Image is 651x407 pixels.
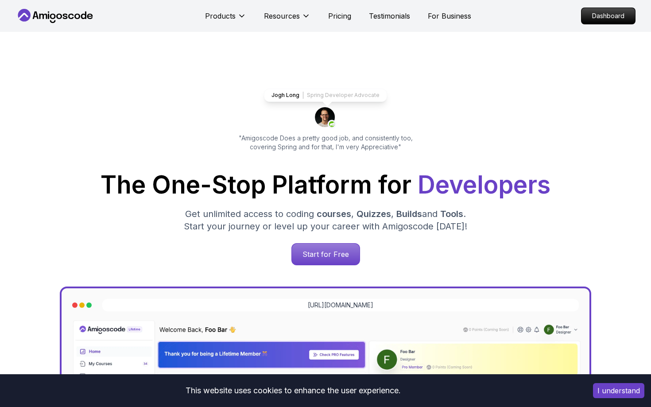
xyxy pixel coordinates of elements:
span: courses [317,209,351,219]
a: Pricing [328,11,351,21]
a: Testimonials [369,11,410,21]
p: Start for Free [292,244,360,265]
span: Quizzes [356,209,391,219]
p: Products [205,11,236,21]
p: Get unlimited access to coding , , and . Start your journey or level up your career with Amigosco... [177,208,474,233]
p: Dashboard [581,8,635,24]
p: "Amigoscode Does a pretty good job, and consistently too, covering Spring and for that, I'm very ... [226,134,425,151]
a: For Business [428,11,471,21]
img: josh long [315,107,336,128]
a: Start for Free [291,243,360,265]
button: Products [205,11,246,28]
span: Builds [396,209,422,219]
span: Developers [418,170,550,199]
h1: The One-Stop Platform for [23,173,628,197]
span: Tools [440,209,463,219]
a: [URL][DOMAIN_NAME] [308,301,373,310]
a: Dashboard [581,8,635,24]
p: Resources [264,11,300,21]
button: Resources [264,11,310,28]
p: Spring Developer Advocate [307,92,380,99]
button: Accept cookies [593,383,644,398]
div: This website uses cookies to enhance the user experience. [7,381,580,400]
p: Jogh Long [271,92,299,99]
